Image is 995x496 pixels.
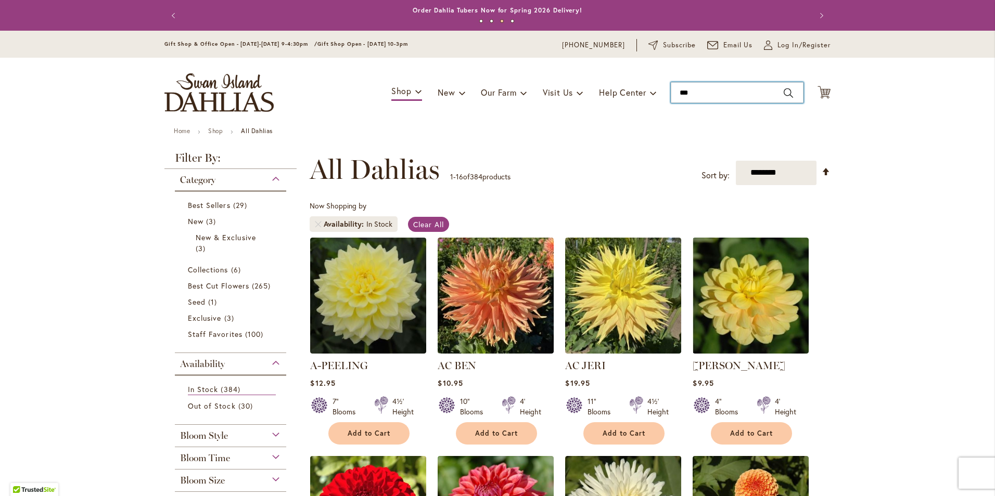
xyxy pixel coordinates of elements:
a: [PHONE_NUMBER] [562,40,625,50]
a: AC Jeri [565,346,681,356]
img: A-Peeling [310,238,426,354]
span: Log In/Register [777,40,831,50]
a: AC BEN [438,346,554,356]
span: $9.95 [693,378,713,388]
span: $10.95 [438,378,463,388]
span: New [188,216,203,226]
img: AC Jeri [565,238,681,354]
span: Add to Cart [730,429,773,438]
span: Best Cut Flowers [188,281,249,291]
a: Order Dahlia Tubers Now for Spring 2026 Delivery! [413,6,582,14]
span: $19.95 [565,378,590,388]
div: 7" Blooms [333,396,362,417]
iframe: Launch Accessibility Center [8,459,37,488]
button: 1 of 4 [479,19,483,23]
a: In Stock 384 [188,384,276,395]
a: store logo [164,73,274,112]
span: All Dahlias [310,154,440,185]
img: AC BEN [438,238,554,354]
span: Staff Favorites [188,329,243,339]
span: Add to Cart [603,429,645,438]
button: Search [784,85,793,101]
a: Remove Availability In Stock [315,221,321,227]
span: 3 [224,312,237,323]
span: Gift Shop & Office Open - [DATE]-[DATE] 9-4:30pm / [164,41,317,47]
div: 4½' Height [392,396,414,417]
a: Exclusive [188,312,276,323]
span: Clear All [413,219,444,229]
span: Email Us [723,40,753,50]
div: 4' Height [520,396,541,417]
a: Best Sellers [188,200,276,211]
span: New [438,87,455,98]
a: AC JERI [565,359,606,372]
span: Visit Us [543,87,573,98]
a: New [188,216,276,227]
span: Add to Cart [348,429,390,438]
a: Best Cut Flowers [188,280,276,291]
span: Availability [324,219,366,229]
span: Our Farm [481,87,516,98]
span: 1 [450,172,453,181]
a: Subscribe [648,40,696,50]
strong: All Dahlias [241,127,273,135]
a: Out of Stock 30 [188,400,276,411]
span: 6 [231,264,244,275]
a: AC BEN [438,359,476,372]
button: Add to Cart [328,422,410,445]
a: [PERSON_NAME] [693,359,785,372]
a: A-PEELING [310,359,368,372]
span: Seed [188,297,206,307]
p: - of products [450,168,511,185]
a: Collections [188,264,276,275]
div: 4" Blooms [715,396,744,417]
strong: Filter By: [164,152,297,169]
span: Exclusive [188,313,221,323]
span: 265 [252,280,273,291]
button: 4 of 4 [511,19,514,23]
a: Home [174,127,190,135]
span: Out of Stock [188,401,236,411]
span: 16 [456,172,463,181]
span: 1 [208,296,220,307]
span: New & Exclusive [196,232,256,242]
div: 10" Blooms [460,396,489,417]
a: Seed [188,296,276,307]
div: 4' Height [775,396,796,417]
span: Add to Cart [475,429,518,438]
span: Bloom Size [180,475,225,486]
a: Log In/Register [764,40,831,50]
a: A-Peeling [310,346,426,356]
a: AHOY MATEY [693,346,809,356]
span: In Stock [188,384,218,394]
a: New &amp; Exclusive [196,232,268,254]
span: Subscribe [663,40,696,50]
span: $12.95 [310,378,335,388]
span: 29 [233,200,250,211]
button: 2 of 4 [490,19,493,23]
span: 3 [196,243,208,254]
span: Shop [391,85,412,96]
a: Staff Favorites [188,329,276,340]
span: 384 [221,384,243,395]
span: Now Shopping by [310,201,366,211]
a: Shop [208,127,223,135]
label: Sort by: [701,166,730,185]
span: Gift Shop Open - [DATE] 10-3pm [317,41,408,47]
img: AHOY MATEY [693,238,809,354]
a: Clear All [408,217,449,232]
span: 3 [206,216,219,227]
span: Best Sellers [188,200,231,210]
span: Category [180,174,215,186]
button: 3 of 4 [500,19,504,23]
span: Bloom Time [180,452,230,464]
div: 11" Blooms [588,396,617,417]
button: Next [810,5,831,26]
button: Add to Cart [711,422,792,445]
span: 100 [245,329,266,340]
span: Bloom Style [180,430,228,441]
span: 30 [238,400,256,411]
button: Add to Cart [456,422,537,445]
span: Help Center [599,87,646,98]
div: 4½' Height [647,396,669,417]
